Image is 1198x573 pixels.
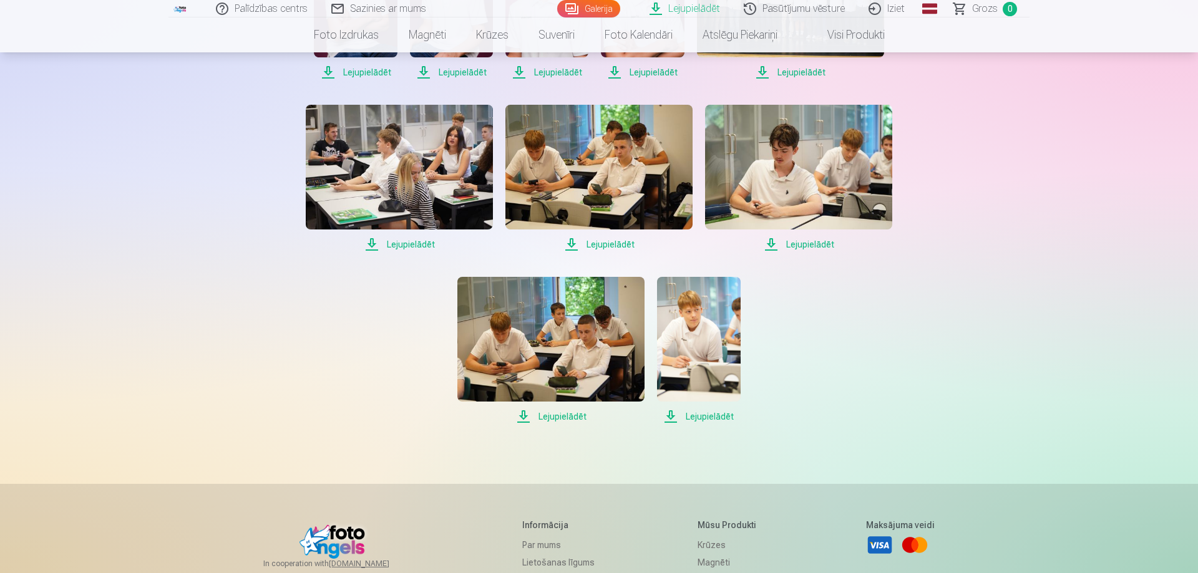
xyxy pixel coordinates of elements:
a: Lejupielādēt [505,105,693,252]
a: Lejupielādēt [705,105,892,252]
a: [DOMAIN_NAME] [329,559,419,569]
a: Visi produkti [792,17,900,52]
a: Magnēti [698,554,763,571]
span: Lejupielādēt [410,65,493,80]
span: Lejupielādēt [657,409,740,424]
a: Par mums [522,536,595,554]
a: Visa [866,531,894,559]
a: Magnēti [394,17,461,52]
h5: Mūsu produkti [698,519,763,531]
a: Lejupielādēt [306,105,493,252]
span: Lejupielādēt [601,65,684,80]
a: Suvenīri [524,17,590,52]
h5: Maksājuma veidi [866,519,935,531]
img: /fa1 [173,5,187,12]
span: Grozs [972,1,998,16]
a: Lejupielādēt [457,277,645,424]
span: Lejupielādēt [306,237,493,252]
span: Lejupielādēt [457,409,645,424]
a: Lietošanas līgums [522,554,595,571]
span: Lejupielādēt [505,65,588,80]
a: Krūzes [461,17,524,52]
a: Mastercard [901,531,928,559]
span: Lejupielādēt [697,65,884,80]
span: Lejupielādēt [705,237,892,252]
span: 0 [1003,2,1017,16]
a: Foto izdrukas [299,17,394,52]
a: Lejupielādēt [657,277,740,424]
a: Atslēgu piekariņi [688,17,792,52]
span: In cooperation with [263,559,419,569]
a: Krūzes [698,536,763,554]
span: Lejupielādēt [505,237,693,252]
span: Lejupielādēt [314,65,397,80]
a: Foto kalendāri [590,17,688,52]
h5: Informācija [522,519,595,531]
